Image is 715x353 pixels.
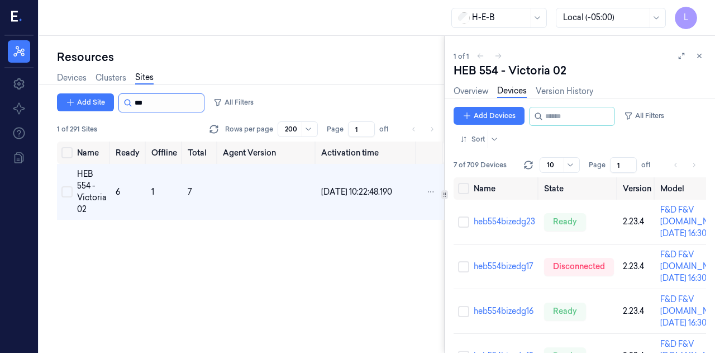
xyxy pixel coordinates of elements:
div: HEB 554 - Victoria 02 [77,168,107,215]
span: 7 [188,187,192,197]
button: Select row [458,216,469,228]
span: 1 of 1 [454,51,469,61]
a: Version History [536,86,593,97]
a: Overview [454,86,488,97]
th: Name [469,177,540,200]
span: Page [327,124,344,134]
div: ready [544,303,586,321]
th: Offline [147,142,183,164]
button: All Filters [619,107,669,125]
a: Devices [497,85,527,98]
th: Version [618,177,656,200]
button: Select row [458,306,469,317]
span: 1 of 291 Sites [57,124,97,134]
a: heb554bizedg17 [474,261,533,271]
th: Activation time [317,142,417,164]
th: Total [183,142,218,164]
span: Page [589,160,606,170]
a: Sites [135,72,154,84]
span: of 1 [641,160,659,170]
a: Devices [57,72,87,84]
button: Select row [61,186,73,197]
div: 2.23.4 [623,261,651,272]
a: heb554bizedg23 [474,216,535,227]
button: Add Devices [454,107,525,125]
th: Ready [111,142,147,164]
nav: pagination [406,121,440,137]
span: 6 [116,187,120,197]
span: 7 of 709 Devices [454,160,507,170]
p: Rows per page [225,124,273,134]
a: Clusters [96,72,126,84]
span: 1 [151,187,154,197]
div: disconnected [544,258,614,276]
div: 2.23.4 [623,305,651,317]
button: Select row [458,261,469,272]
th: State [540,177,618,200]
span: of 1 [379,124,397,134]
span: [DATE] 10:22:48.190 [321,187,392,197]
th: Name [73,142,111,164]
div: Resources [57,49,444,65]
div: HEB 554 - Victoria 02 [454,63,566,78]
button: Add Site [57,93,114,111]
button: All Filters [209,93,258,111]
button: Select all [458,183,469,194]
div: 2.23.4 [623,216,651,228]
button: L [675,7,697,29]
nav: pagination [668,157,702,173]
a: heb554bizedg16 [474,306,533,316]
button: Select all [61,147,73,158]
th: Agent Version [218,142,317,164]
div: ready [544,213,586,231]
